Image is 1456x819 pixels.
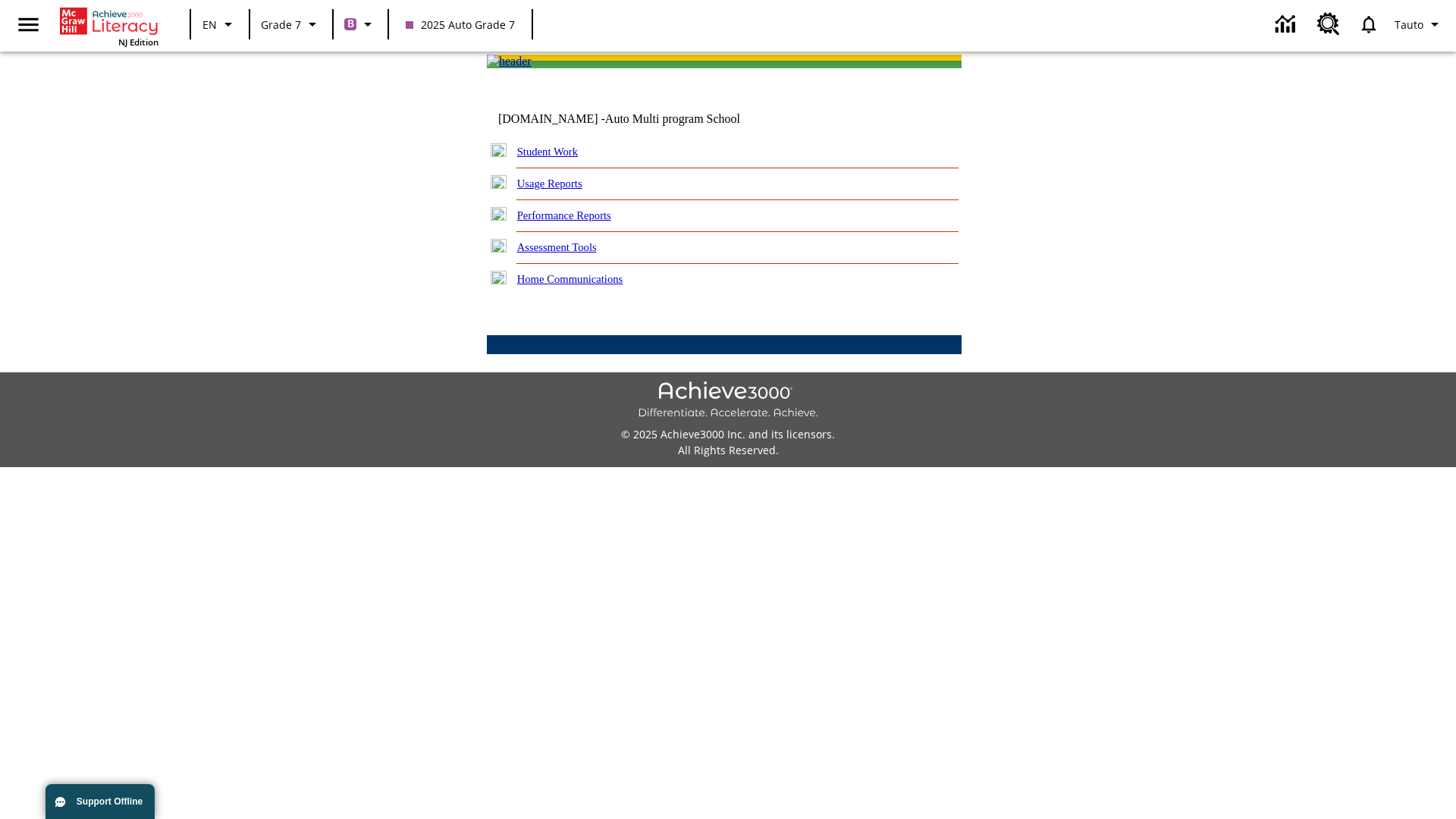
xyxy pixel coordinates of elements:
button: Support Offline [45,784,155,819]
a: Assessment Tools [517,241,597,253]
a: Home Communications [517,273,623,285]
img: header [487,55,532,68]
img: Achieve3000 Differentiate Accelerate Achieve [638,381,818,420]
td: [DOMAIN_NAME] - [498,112,777,126]
a: Usage Reports [517,177,582,190]
span: Grade 7 [261,17,301,33]
a: Data Center [1266,4,1308,45]
span: Tauto [1395,17,1423,33]
a: Performance Reports [517,209,611,221]
button: Open side menu [6,2,51,47]
button: Boost Class color is purple. Change class color [338,11,383,38]
a: Student Work [517,146,578,158]
a: Notifications [1349,5,1389,44]
div: Home [60,5,158,48]
img: plus.gif [491,143,507,157]
span: 2025 Auto Grade 7 [406,17,515,33]
span: NJ Edition [118,36,158,48]
span: B [347,14,354,33]
span: EN [202,17,217,33]
img: plus.gif [491,175,507,189]
span: Support Offline [77,796,143,807]
nobr: Auto Multi program School [605,112,740,125]
a: Resource Center, Will open in new tab [1308,4,1349,45]
button: Grade: Grade 7, Select a grade [255,11,328,38]
button: Language: EN, Select a language [196,11,244,38]
img: plus.gif [491,239,507,253]
img: plus.gif [491,207,507,221]
button: Profile/Settings [1389,11,1450,38]
img: plus.gif [491,271,507,284]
